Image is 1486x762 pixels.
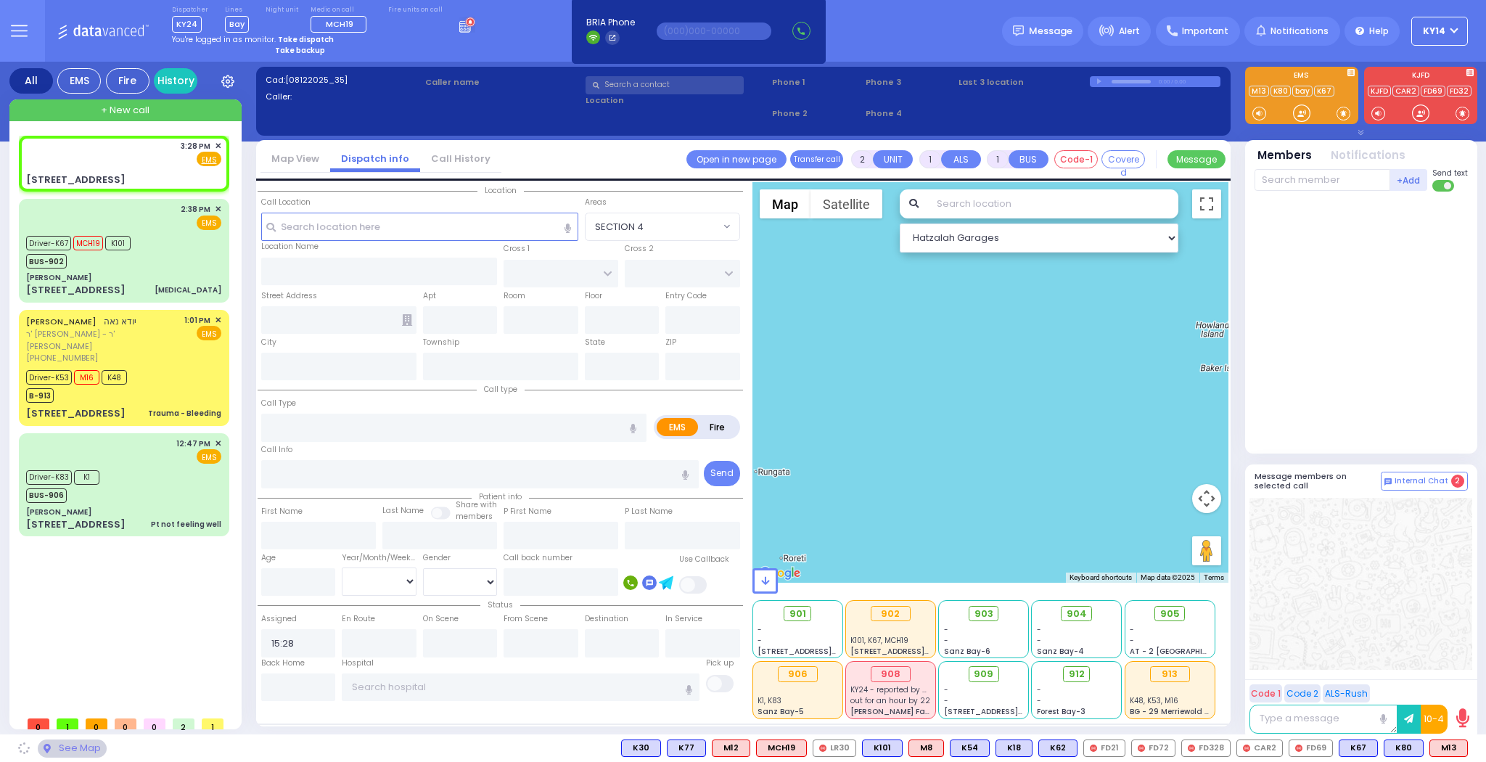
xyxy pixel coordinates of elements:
[261,657,305,669] label: Back Home
[1119,25,1140,38] span: Alert
[102,370,127,385] span: K48
[790,150,843,168] button: Transfer call
[402,314,412,326] span: Other building occupants
[1150,666,1190,682] div: 913
[585,197,607,208] label: Areas
[504,613,548,625] label: From Scene
[585,213,740,240] span: SECTION 4
[686,150,787,168] a: Open in new page
[26,507,91,517] div: [PERSON_NAME]
[941,150,981,168] button: ALS
[1083,740,1125,757] div: FD21
[756,564,804,583] img: Google
[712,740,750,757] div: ALS
[106,68,149,94] div: Fire
[1411,17,1468,46] button: KY14
[758,706,804,717] span: Sanz Bay-5
[1181,740,1231,757] div: FD328
[28,718,49,729] span: 0
[260,152,330,165] a: Map View
[996,740,1033,757] div: BLS
[74,370,99,385] span: M16
[758,646,895,657] span: [STREET_ADDRESS][PERSON_NAME]
[1249,684,1282,702] button: Code 1
[261,213,578,240] input: Search location here
[1054,150,1098,168] button: Code-1
[115,718,136,729] span: 0
[1271,25,1329,38] span: Notifications
[1271,86,1291,97] a: K80
[26,470,72,485] span: Driver-K83
[1130,695,1178,706] span: K48, K53, M16
[944,624,948,635] span: -
[862,740,903,757] div: BLS
[144,718,165,729] span: 0
[172,34,276,45] span: You're logged in as monitor.
[172,6,208,15] label: Dispatcher
[472,491,529,502] span: Patient info
[586,213,720,239] span: SECTION 4
[504,506,551,517] label: P First Name
[667,740,706,757] div: BLS
[1432,168,1468,179] span: Send text
[1038,740,1077,757] div: K62
[1029,24,1072,38] span: Message
[665,613,702,625] label: In Service
[871,606,911,622] div: 902
[866,107,954,120] span: Phone 4
[9,68,53,94] div: All
[1101,150,1145,168] button: Covered
[756,740,807,757] div: ALS
[1167,150,1226,168] button: Message
[261,506,303,517] label: First Name
[202,718,223,729] span: 1
[74,470,99,485] span: K1
[26,488,67,503] span: BUS-906
[261,241,319,253] label: Location Name
[1364,72,1477,82] label: KJFD
[1037,646,1084,657] span: Sanz Bay-4
[388,6,443,15] label: Fire units on call
[26,406,126,421] div: [STREET_ADDRESS]
[1384,478,1392,486] img: comment-alt.png
[1069,667,1085,681] span: 912
[26,388,54,403] span: B-913
[1381,472,1468,491] button: Internal Chat 2
[1138,745,1145,752] img: red-radio-icon.svg
[1038,740,1077,757] div: BLS
[1289,740,1333,757] div: FD69
[665,337,676,348] label: ZIP
[1423,25,1445,38] span: KY14
[1429,740,1468,757] div: M13
[1323,684,1370,702] button: ALS-Rush
[225,6,249,15] label: Lines
[657,22,771,40] input: (000)000-00000
[1339,740,1378,757] div: K67
[950,740,990,757] div: K54
[819,745,826,752] img: red-radio-icon.svg
[1392,86,1419,97] a: CAR2
[944,684,948,695] span: -
[873,150,913,168] button: UNIT
[86,718,107,729] span: 0
[73,236,103,250] span: MCH19
[26,352,98,364] span: [PHONE_NUMBER]
[944,635,948,646] span: -
[172,16,202,33] span: KY24
[184,315,210,326] span: 1:01 PM
[26,328,179,352] span: ר' [PERSON_NAME] - ר' [PERSON_NAME]
[1295,745,1302,752] img: red-radio-icon.svg
[266,74,421,86] label: Cad:
[958,76,1090,89] label: Last 3 location
[285,74,348,86] span: [08122025_35]
[862,740,903,757] div: K101
[423,613,459,625] label: On Scene
[1339,740,1378,757] div: BLS
[712,740,750,757] div: M12
[26,254,67,269] span: BUS-902
[595,220,644,234] span: SECTION 4
[850,646,988,657] span: [STREET_ADDRESS][PERSON_NAME]
[1255,169,1390,191] input: Search member
[261,398,296,409] label: Call Type
[342,657,374,669] label: Hospital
